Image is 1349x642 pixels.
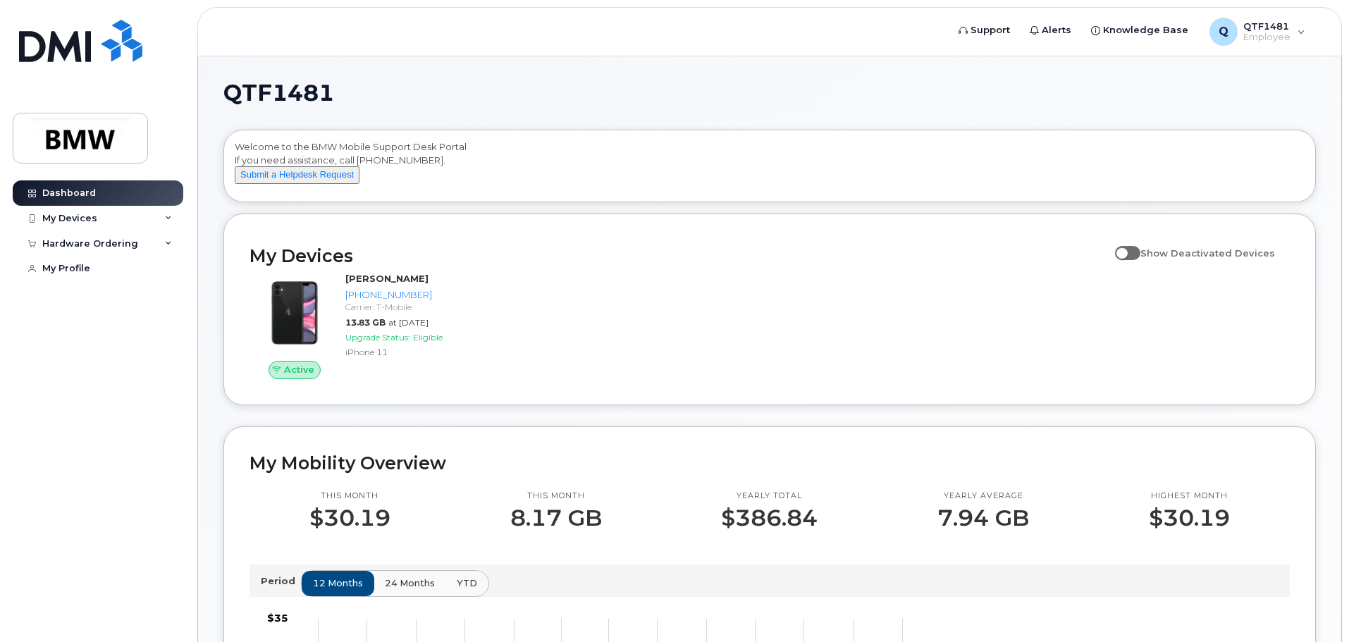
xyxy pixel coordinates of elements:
[235,168,359,180] a: Submit a Helpdesk Request
[345,317,386,328] span: 13.83 GB
[250,272,497,379] a: Active[PERSON_NAME][PHONE_NUMBER]Carrier: T-Mobile13.83 GBat [DATE]Upgrade Status:EligibleiPhone 11
[235,166,359,184] button: Submit a Helpdesk Request
[261,279,328,347] img: iPhone_11.jpg
[284,363,314,376] span: Active
[250,452,1290,474] h2: My Mobility Overview
[223,82,334,104] span: QTF1481
[345,332,410,342] span: Upgrade Status:
[937,490,1029,502] p: Yearly average
[388,317,429,328] span: at [DATE]
[510,490,602,502] p: This month
[413,332,443,342] span: Eligible
[1140,247,1275,259] span: Show Deactivated Devices
[261,574,301,588] p: Period
[309,505,390,531] p: $30.19
[721,505,818,531] p: $386.84
[457,576,477,590] span: YTD
[267,612,288,624] tspan: $35
[345,288,491,302] div: [PHONE_NUMBER]
[1149,490,1230,502] p: Highest month
[345,346,491,358] div: iPhone 11
[721,490,818,502] p: Yearly total
[385,576,435,590] span: 24 months
[510,505,602,531] p: 8.17 GB
[345,273,429,284] strong: [PERSON_NAME]
[937,505,1029,531] p: 7.94 GB
[250,245,1108,266] h2: My Devices
[1149,505,1230,531] p: $30.19
[235,140,1305,197] div: Welcome to the BMW Mobile Support Desk Portal If you need assistance, call [PHONE_NUMBER].
[1288,581,1338,631] iframe: Messenger Launcher
[1115,240,1126,251] input: Show Deactivated Devices
[309,490,390,502] p: This month
[345,301,491,313] div: Carrier: T-Mobile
